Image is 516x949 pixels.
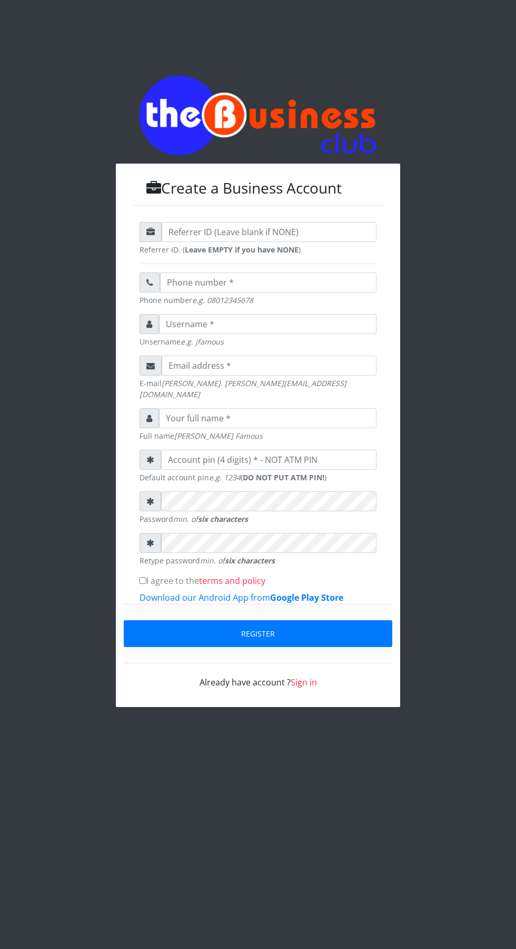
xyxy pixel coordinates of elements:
[200,556,275,566] em: min. of
[162,222,376,242] input: Referrer ID (Leave blank if NONE)
[160,272,376,292] input: Phone number *
[140,295,376,306] small: Phone number
[140,244,376,255] small: Referrer ID. ( )
[140,336,376,347] small: Unsername
[140,577,146,584] input: I agree to theterms and policy
[225,556,275,566] strong: six characters
[181,337,224,347] em: e.g. jfamous
[140,555,376,566] small: Retype password
[124,620,392,647] button: Register
[140,574,265,587] label: I agree to the
[162,356,376,376] input: Email address *
[185,245,299,255] strong: Leave EMPTY if you have NONE
[209,472,241,482] em: e.g. 1234
[291,677,317,688] a: Sign in
[140,663,376,689] div: Already have account ?
[140,378,376,400] small: E-mail
[132,179,384,197] h3: Create a Business Account
[159,408,376,428] input: Your full name *
[174,431,263,441] em: [PERSON_NAME] Famous
[140,592,343,603] a: Download our Android App fromGoogle Play Store
[243,472,324,482] b: DO NOT PUT ATM PIN!
[159,314,376,334] input: Username *
[199,575,265,587] a: terms and policy
[198,514,248,524] strong: six characters
[140,430,376,441] small: Full name
[270,592,343,603] b: Google Play Store
[192,295,253,305] em: e.g. 08012345678
[140,472,376,483] small: Default account pin ( )
[173,514,248,524] em: min. of
[140,378,346,399] em: [PERSON_NAME]. [PERSON_NAME][EMAIL_ADDRESS][DOMAIN_NAME]
[140,513,376,524] small: Password
[161,450,376,470] input: Account pin (4 digits) * - NOT ATM PIN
